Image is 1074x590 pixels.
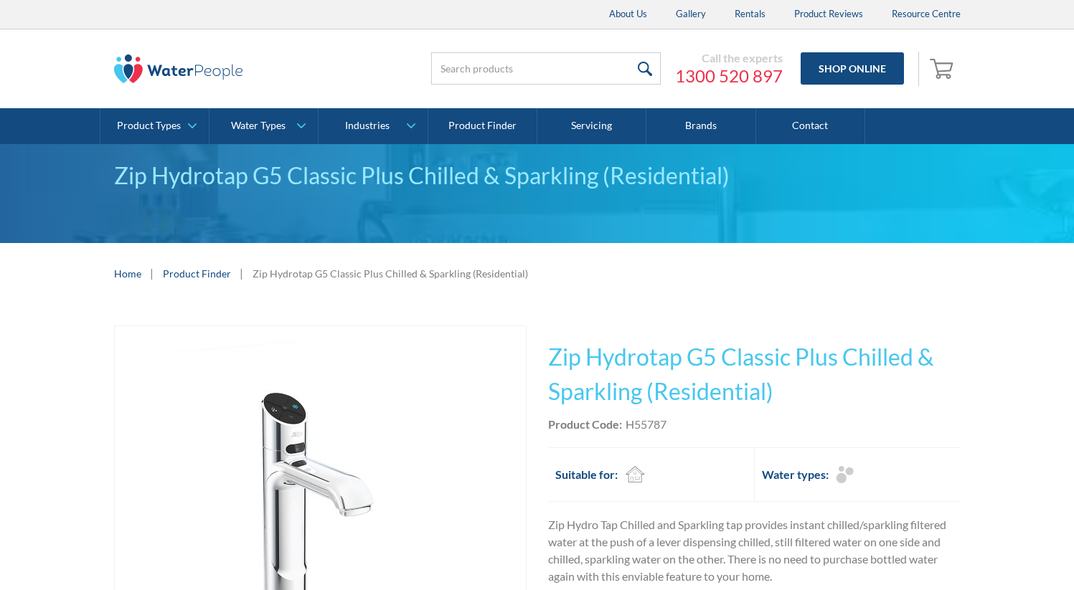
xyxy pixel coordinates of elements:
[100,108,209,144] a: Product Types
[319,108,427,144] a: Industries
[930,57,957,80] img: shopping cart
[149,265,156,282] div: |
[428,108,537,144] a: Product Finder
[675,51,783,65] div: Call the experts
[801,52,904,85] a: Shop Online
[253,266,528,281] div: Zip Hydrotap G5 Classic Plus Chilled & Sparkling (Residential)
[117,120,181,132] div: Product Types
[345,120,390,132] div: Industries
[537,108,646,144] a: Servicing
[431,52,661,85] input: Search products
[548,417,622,431] strong: Product Code:
[548,516,961,585] p: Zip Hydro Tap Chilled and Sparkling tap provides instant chilled/sparkling filtered water at the ...
[555,466,618,483] h2: Suitable for:
[548,340,961,409] h1: Zip Hydrotap G5 Classic Plus Chilled & Sparkling (Residential)
[646,108,755,144] a: Brands
[756,108,865,144] a: Contact
[114,158,961,193] div: Zip Hydrotap G5 Classic Plus Chilled & Sparkling (Residential)
[114,54,243,83] img: The Water People
[626,416,666,433] div: H55787
[114,266,141,281] a: Home
[926,52,961,86] a: Open cart
[163,266,231,281] a: Product Finder
[238,265,245,282] div: |
[209,108,318,144] a: Water Types
[675,65,783,87] a: 1300 520 897
[231,120,286,132] div: Water Types
[762,466,829,483] h2: Water types:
